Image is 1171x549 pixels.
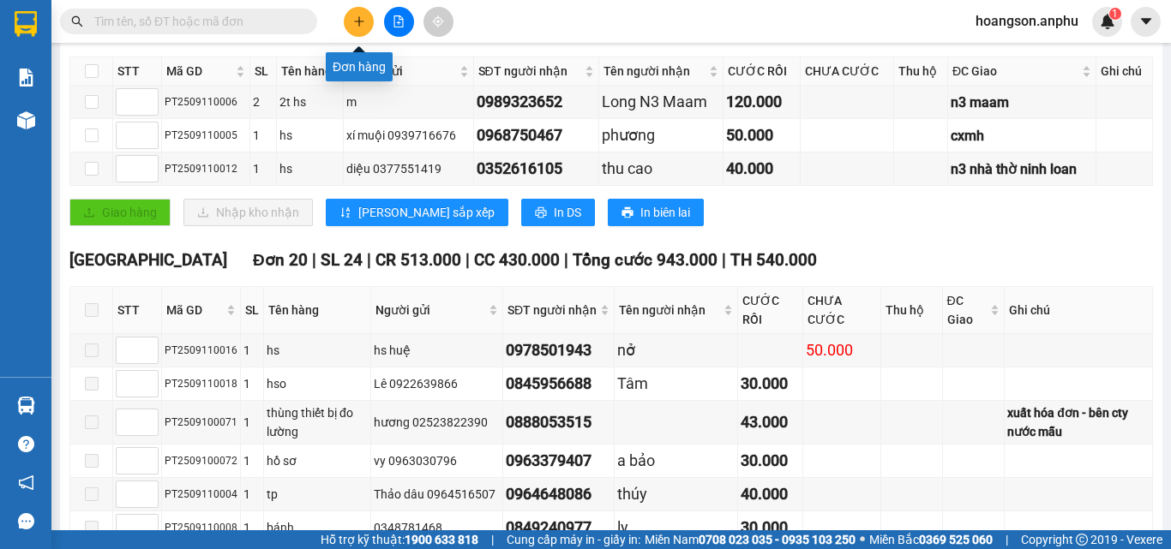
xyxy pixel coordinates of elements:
td: 0352616105 [474,152,599,186]
button: printerIn DS [521,199,595,226]
th: CHƯA CƯỚC [801,57,894,86]
span: aim [432,15,444,27]
div: 2 [253,92,273,111]
div: 0888053515 [506,410,611,434]
div: xuất hóa đơn - bên cty nước mẫu [1007,403,1150,441]
span: | [312,250,316,270]
span: search [71,15,83,27]
span: | [1006,530,1008,549]
div: 1 [243,451,261,470]
td: ly [615,511,738,545]
div: 1 [253,126,273,145]
td: 0888053515 [503,401,615,445]
div: 30.000 [741,516,800,540]
strong: 0708 023 035 - 0935 103 250 [699,533,856,546]
button: aim [423,7,453,37]
div: hồ sơ [267,451,368,470]
div: 0849240977 [506,516,611,540]
img: solution-icon [17,69,35,87]
span: TH 540.000 [730,250,817,270]
div: PT2509110006 [165,94,247,110]
div: 1 [253,159,273,178]
div: PT2509110012 [165,161,247,177]
td: PT2509100072 [162,445,241,478]
th: CƯỚC RỒI [724,57,801,86]
span: sort-ascending [339,206,351,220]
div: 1 [243,485,261,504]
div: Thảo dâu 0964516507 [374,485,500,504]
button: file-add [384,7,414,37]
span: SĐT người nhận [507,301,597,319]
div: Đơn hàng [326,52,393,81]
img: warehouse-icon [17,397,35,415]
div: 0968750467 [477,123,596,147]
div: 50.000 [806,338,878,362]
th: Ghi chú [1096,57,1153,86]
span: [PERSON_NAME] sắp xếp [358,203,495,222]
strong: 0369 525 060 [919,533,993,546]
td: PT2509110008 [162,511,241,545]
td: thúy [615,478,738,511]
th: Tên hàng [277,57,345,86]
div: cxmh [951,125,1093,146]
div: hs [267,341,368,360]
span: CR 513.000 [375,250,461,270]
div: vy 0963030796 [374,451,500,470]
span: CC 430.000 [474,250,560,270]
div: m [346,92,470,111]
div: phương [602,123,721,147]
div: 0963379407 [506,449,611,473]
div: hương 02523822390 [374,413,500,432]
th: Thu hộ [894,57,948,86]
td: 0968750467 [474,119,599,152]
td: 0845956688 [503,367,615,401]
div: n3 nhà thờ ninh loan [951,158,1093,180]
td: PT2509100071 [162,401,241,445]
strong: 1900 633 818 [405,533,478,546]
div: xí muội 0939716676 [346,126,470,145]
th: Tên hàng [264,287,371,334]
span: ĐC Giao [952,62,1078,81]
span: | [564,250,568,270]
th: Ghi chú [1005,287,1153,334]
span: | [465,250,470,270]
span: Mã GD [166,62,232,81]
div: 0845956688 [506,372,611,396]
span: | [722,250,726,270]
span: printer [535,206,547,220]
div: 40.000 [726,157,797,181]
span: file-add [393,15,405,27]
div: 0964648086 [506,482,611,506]
td: PT2509110006 [162,86,250,119]
div: ly [617,516,735,540]
span: question-circle [18,436,34,452]
button: caret-down [1131,7,1161,37]
div: PT2509100072 [165,453,237,469]
input: Tìm tên, số ĐT hoặc mã đơn [94,12,297,31]
div: Lê 0922639866 [374,374,500,393]
div: thúy [617,482,735,506]
div: Long N3 Maam [602,90,721,114]
div: thu cao [602,157,721,181]
div: 0978501943 [506,338,611,362]
div: 2t hs [279,92,341,111]
th: STT [113,57,162,86]
div: PT2509100071 [165,415,237,431]
td: PT2509110004 [162,478,241,511]
td: 0978501943 [503,334,615,367]
div: diệu 0377551419 [346,159,470,178]
button: downloadNhập kho nhận [183,199,313,226]
th: STT [113,287,162,334]
span: Hỗ trợ kỹ thuật: [321,530,478,549]
td: 0963379407 [503,445,615,478]
span: Mã GD [166,301,223,319]
div: tp [267,485,368,504]
span: printer [622,206,634,220]
div: thùng thiết bị đo lường [267,403,368,441]
button: sort-ascending[PERSON_NAME] sắp xếp [326,199,508,226]
div: hs [279,126,341,145]
span: ⚪️ [860,536,865,543]
span: Người gửi [375,301,485,319]
sup: 1 [1109,8,1121,20]
span: notification [18,474,34,491]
